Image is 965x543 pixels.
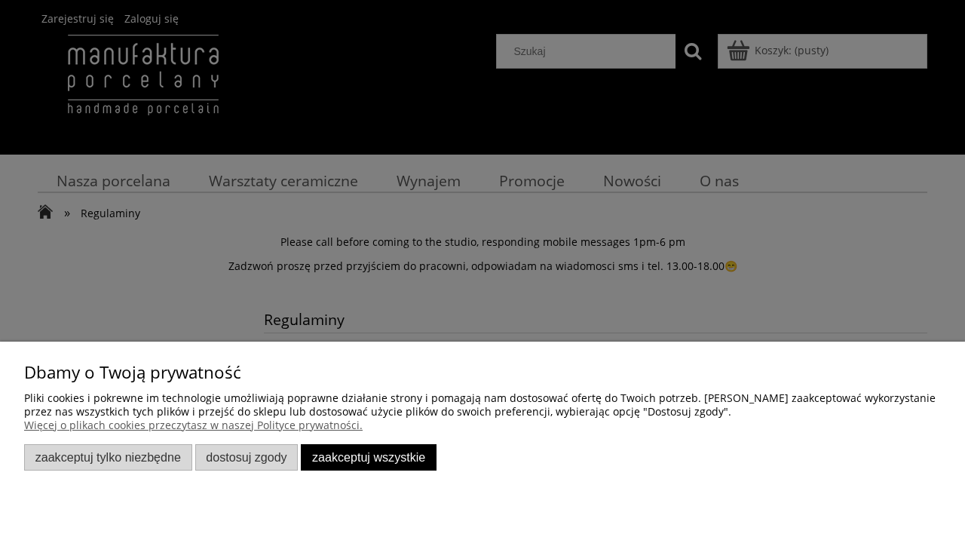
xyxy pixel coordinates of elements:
a: Więcej o plikach cookies przeczytasz w naszej Polityce prywatności. [24,418,363,432]
button: Zaakceptuj tylko niezbędne [24,444,192,471]
button: Zaakceptuj wszystkie [301,444,437,471]
p: Dbamy o Twoją prywatność [24,366,941,379]
button: Dostosuj zgody [195,444,299,471]
p: Pliki cookies i pokrewne im technologie umożliwiają poprawne działanie strony i pomagają nam dost... [24,391,941,419]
